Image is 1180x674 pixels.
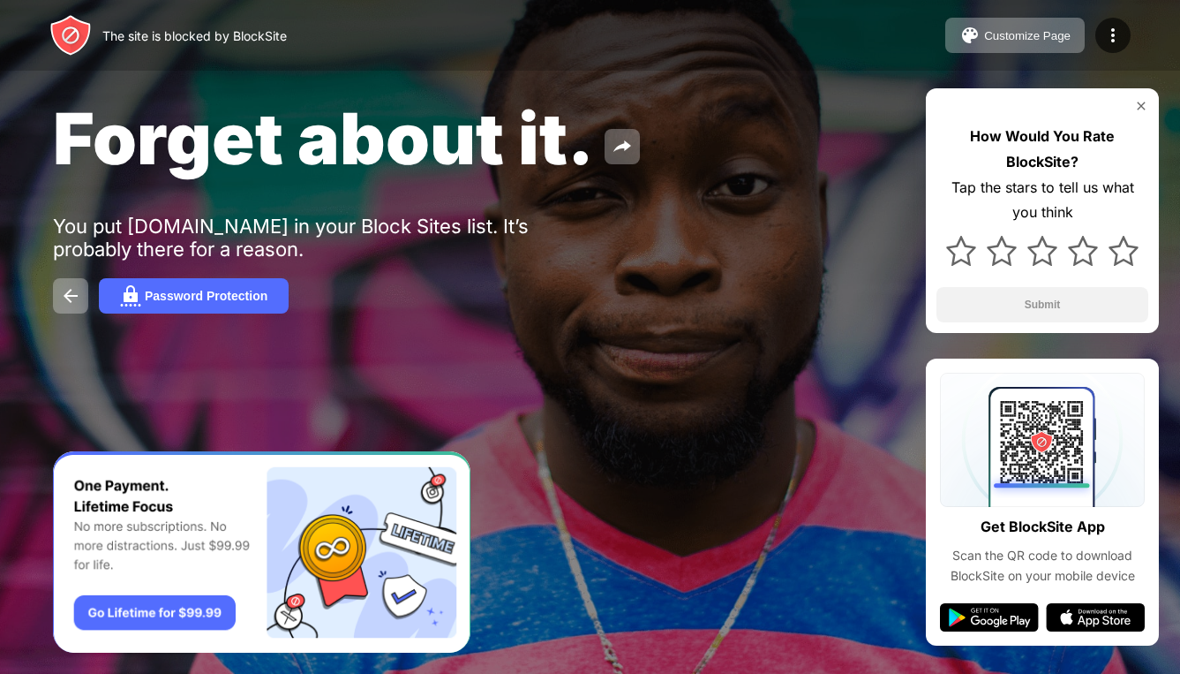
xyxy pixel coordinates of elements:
div: How Would You Rate BlockSite? [936,124,1148,175]
div: Customize Page [984,29,1071,42]
img: pallet.svg [959,25,981,46]
div: Password Protection [145,289,267,303]
img: password.svg [120,285,141,307]
img: share.svg [612,136,633,157]
div: Get BlockSite App [981,514,1105,540]
button: Customize Page [945,18,1085,53]
img: qrcode.svg [940,373,1145,507]
button: Submit [936,287,1148,322]
img: rate-us-close.svg [1134,99,1148,113]
img: back.svg [60,285,81,307]
img: menu-icon.svg [1102,25,1124,46]
div: The site is blocked by BlockSite [102,28,287,43]
div: Scan the QR code to download BlockSite on your mobile device [940,546,1145,586]
img: app-store.svg [1046,603,1145,632]
img: star.svg [987,236,1017,266]
span: Forget about it. [53,95,594,181]
img: star.svg [1027,236,1057,266]
img: header-logo.svg [49,14,92,57]
img: google-play.svg [940,603,1039,632]
img: star.svg [1068,236,1098,266]
iframe: Banner [53,451,470,654]
img: star.svg [1109,236,1139,266]
div: You put [DOMAIN_NAME] in your Block Sites list. It’s probably there for a reason. [53,215,598,261]
div: Tap the stars to tell us what you think [936,175,1148,226]
button: Password Protection [99,278,289,314]
img: star.svg [946,236,976,266]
